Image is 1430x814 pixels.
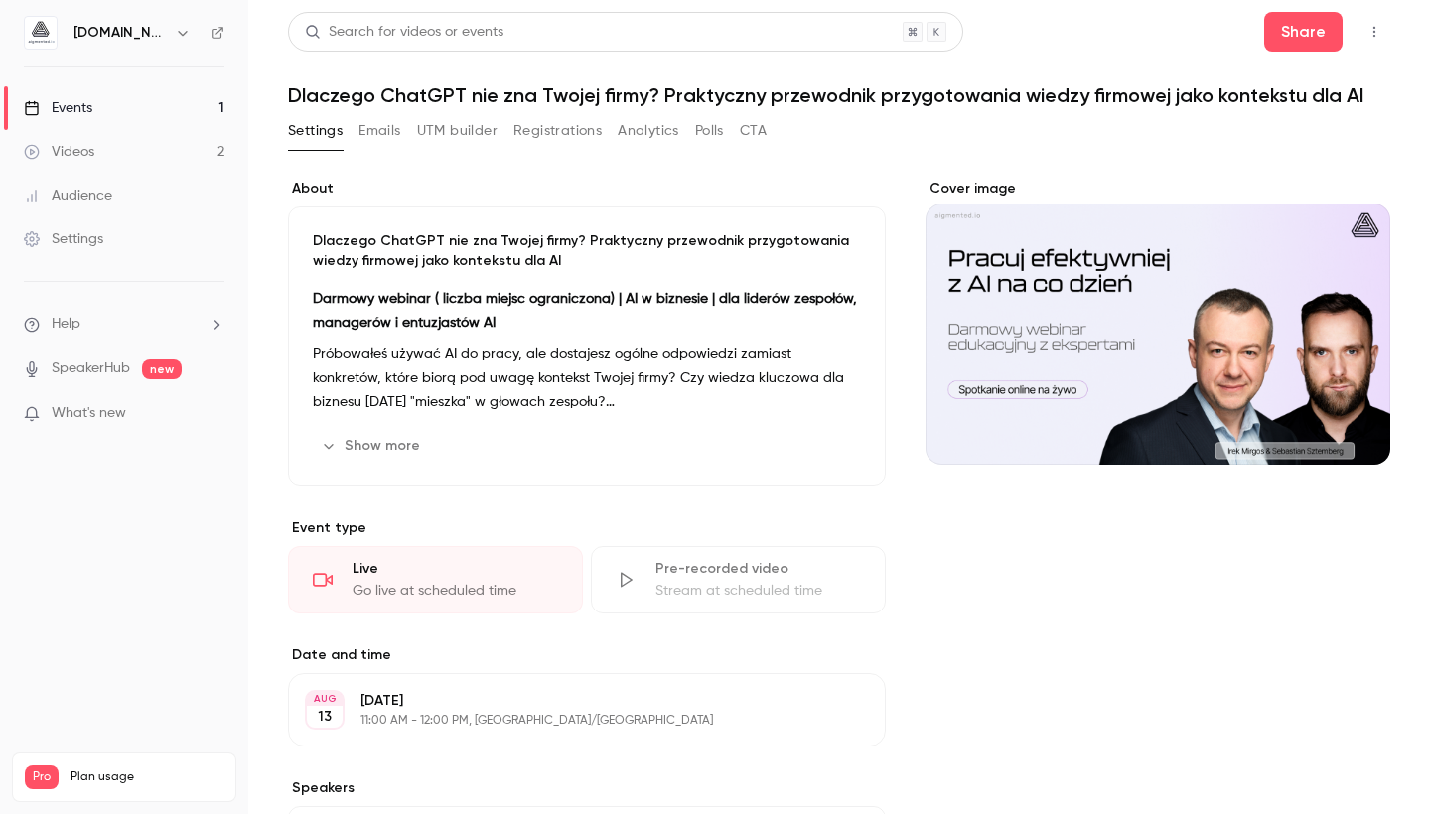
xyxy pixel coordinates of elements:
div: Settings [24,229,103,249]
button: UTM builder [417,115,498,147]
div: Search for videos or events [305,22,503,43]
div: LiveGo live at scheduled time [288,546,583,613]
div: Stream at scheduled time [655,581,861,601]
strong: Darmowy webinar ( liczba miejsc ograniczona) | AI w biznesie | dla liderów zespołów, managerów i ... [313,292,857,330]
p: 11:00 AM - 12:00 PM, [GEOGRAPHIC_DATA]/[GEOGRAPHIC_DATA] [360,713,781,729]
button: CTA [740,115,767,147]
button: Registrations [513,115,602,147]
div: Pre-recorded videoStream at scheduled time [591,546,886,613]
span: What's new [52,403,126,424]
p: Próbowałeś używać AI do pracy, ale dostajesz ogólne odpowiedzi zamiast konkretów, które biorą pod... [313,342,861,414]
button: Show more [313,430,432,462]
span: Pro [25,765,59,789]
span: Help [52,314,80,335]
img: aigmented.io [25,17,57,49]
div: Live [353,559,558,579]
li: help-dropdown-opener [24,314,224,335]
button: Polls [695,115,724,147]
button: Analytics [618,115,679,147]
p: [DATE] [360,691,781,711]
div: AUG [307,692,343,706]
div: Pre-recorded video [655,559,861,579]
span: new [142,359,182,379]
button: Emails [358,115,400,147]
div: Audience [24,186,112,205]
section: Cover image [926,179,1390,465]
label: About [288,179,886,199]
label: Speakers [288,778,886,798]
button: Settings [288,115,343,147]
h6: [DOMAIN_NAME] [73,23,167,43]
h1: Dlaczego ChatGPT nie zna Twojej firmy? Praktyczny przewodnik przygotowania wiedzy firmowej jako k... [288,83,1390,107]
p: Event type [288,518,886,538]
div: Events [24,98,92,118]
div: Videos [24,142,94,162]
p: Dlaczego ChatGPT nie zna Twojej firmy? Praktyczny przewodnik przygotowania wiedzy firmowej jako k... [313,231,861,271]
label: Cover image [926,179,1390,199]
span: Plan usage [71,769,223,785]
p: 13 [318,707,332,727]
div: Go live at scheduled time [353,581,558,601]
a: SpeakerHub [52,358,130,379]
label: Date and time [288,645,886,665]
button: Share [1264,12,1343,52]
